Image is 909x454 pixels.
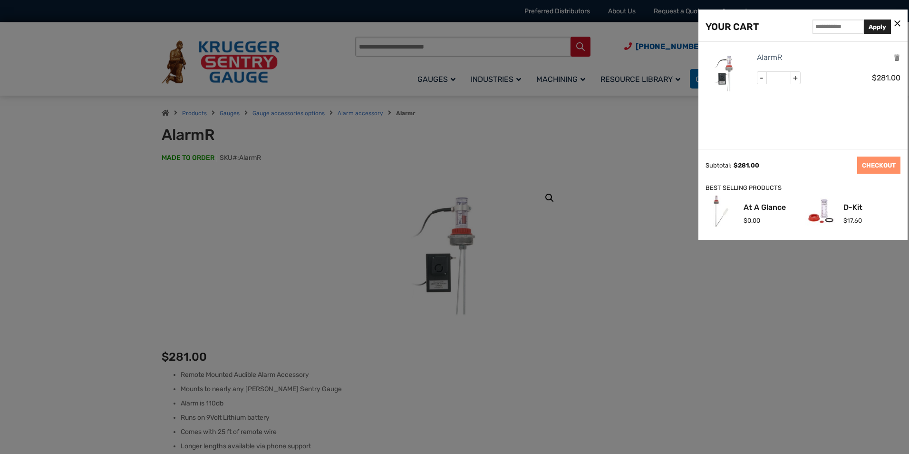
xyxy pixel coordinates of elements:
[706,196,736,227] img: At A Glance
[791,72,800,84] span: +
[757,51,782,64] a: AlarmR
[893,53,900,62] a: Remove this item
[734,162,759,169] span: 281.00
[706,19,759,34] div: YOUR CART
[706,183,900,193] div: BEST SELLING PRODUCTS
[805,196,836,227] img: D-Kit
[706,162,731,169] div: Subtotal:
[744,217,747,224] span: $
[864,20,891,34] button: Apply
[843,217,862,224] span: 17.60
[757,72,767,84] span: -
[706,51,748,94] img: AlarmR
[744,204,786,211] a: At A Glance
[734,162,738,169] span: $
[843,204,862,211] a: D-Kit
[744,217,760,224] span: 0.00
[872,73,900,82] span: 281.00
[857,157,900,174] a: CHECKOUT
[872,73,877,82] span: $
[843,217,847,224] span: $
